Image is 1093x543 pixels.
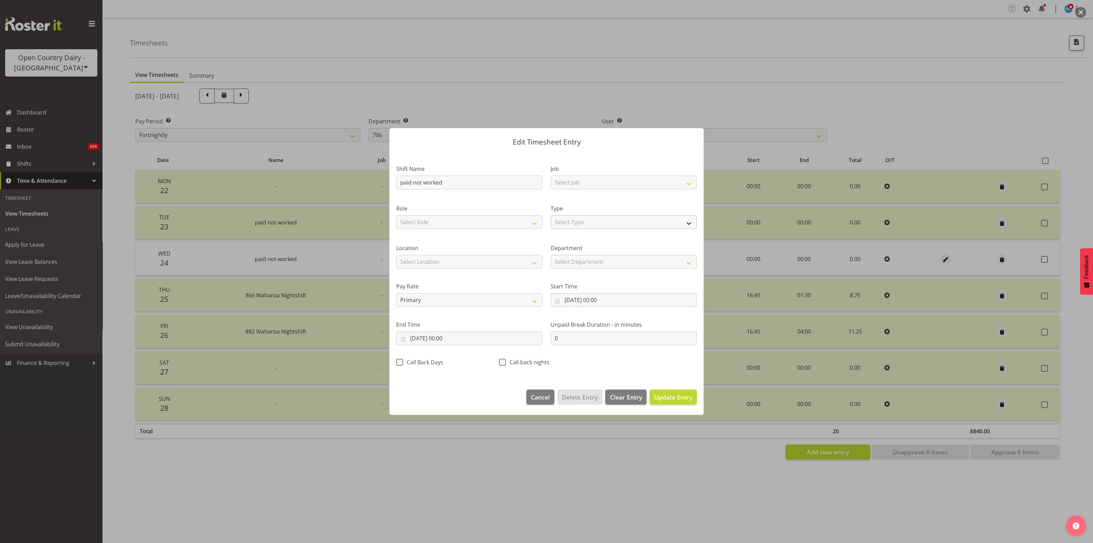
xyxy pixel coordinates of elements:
label: Shift Name [396,165,542,173]
label: Job [551,165,697,173]
span: Call Back Days [403,359,443,366]
button: Update Entry [650,390,697,405]
label: Type [551,204,697,213]
label: Start Time [551,282,697,290]
p: Edit Timesheet Entry [396,138,697,146]
span: Clear Entry [610,393,642,402]
span: Call back nights [506,359,550,366]
button: Cancel [526,390,554,405]
button: Delete Entry [557,390,602,405]
button: Feedback - Show survey [1080,248,1093,295]
label: Location [396,244,542,252]
label: Unpaid Break Duration - in minutes [551,321,697,329]
label: Pay Rate [396,282,542,290]
input: Unpaid Break Duration [551,331,697,345]
img: help-xxl-2.png [1073,522,1079,529]
label: Department [551,244,697,252]
span: Feedback [1083,255,1090,279]
span: Delete Entry [562,393,598,402]
input: Click to select... [551,293,697,307]
span: Cancel [531,393,550,402]
label: Role [396,204,542,213]
span: Update Entry [654,393,692,401]
input: Click to select... [396,331,542,345]
button: Clear Entry [605,390,646,405]
label: End Time [396,321,542,329]
input: Shift Name [396,176,542,189]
